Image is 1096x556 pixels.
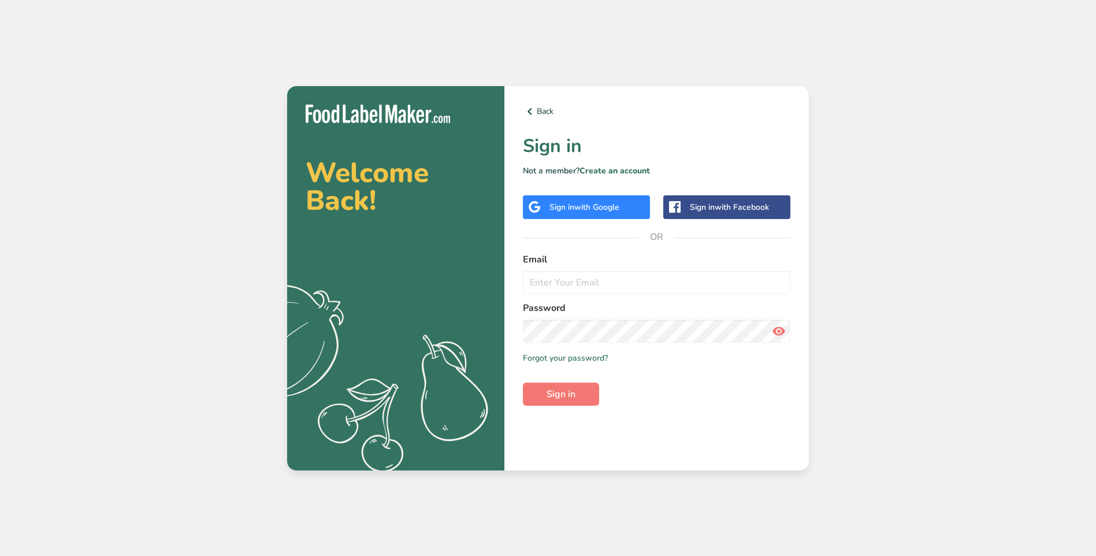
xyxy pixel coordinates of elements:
img: Food Label Maker [306,105,450,124]
h1: Sign in [523,132,790,160]
a: Create an account [579,165,650,176]
a: Back [523,105,790,118]
button: Sign in [523,383,599,406]
h2: Welcome Back! [306,159,486,214]
div: Sign in [690,201,769,213]
input: Enter Your Email [523,271,790,294]
span: with Facebook [715,202,769,213]
span: Sign in [547,387,575,401]
label: Email [523,253,790,266]
span: with Google [574,202,619,213]
span: OR [640,220,674,254]
div: Sign in [549,201,619,213]
label: Password [523,301,790,315]
a: Forgot your password? [523,352,608,364]
p: Not a member? [523,165,790,177]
